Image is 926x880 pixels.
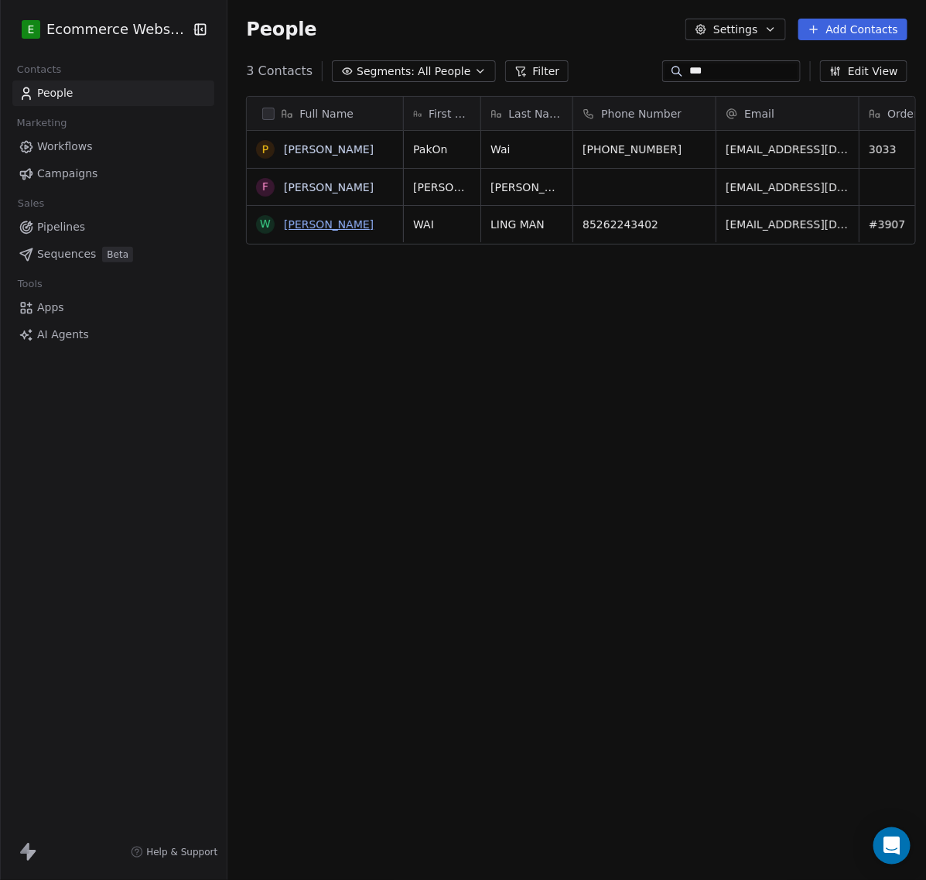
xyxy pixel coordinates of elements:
div: W [261,216,272,232]
span: [EMAIL_ADDRESS][DOMAIN_NAME] [726,142,849,157]
div: First Name [404,97,480,130]
span: [PERSON_NAME] [413,180,471,195]
a: [PERSON_NAME] [284,181,374,193]
span: Pipelines [37,219,85,235]
span: Beta [102,247,133,262]
span: LING MAN [490,217,563,232]
button: Filter [505,60,569,82]
span: Apps [37,300,64,316]
button: EEcommerce Website Builder [19,16,179,43]
div: Last Name [481,97,572,130]
div: Open Intercom Messenger [873,827,911,865]
span: [EMAIL_ADDRESS][DOMAIN_NAME] [726,180,849,195]
a: Apps [12,295,214,320]
a: AI Agents [12,322,214,348]
span: People [37,85,73,101]
span: AI Agents [37,327,89,343]
span: Campaigns [37,166,97,182]
span: Workflows [37,139,93,155]
button: Settings [685,19,785,40]
div: grid [247,131,404,834]
span: Contacts [10,58,68,81]
a: Pipelines [12,214,214,240]
span: Sales [11,192,51,215]
span: Last Name [509,106,564,122]
span: Segments: [357,63,415,80]
span: Tools [11,272,49,296]
div: P [262,142,268,158]
span: Full Name [299,106,354,122]
span: First Name [429,106,471,122]
span: 85262243402 [583,217,706,232]
button: Edit View [820,60,907,82]
span: PakOn [413,142,471,157]
span: WAI [413,217,471,232]
span: [EMAIL_ADDRESS][DOMAIN_NAME] [726,217,849,232]
a: SequencesBeta [12,241,214,267]
span: Help & Support [146,846,217,858]
a: Workflows [12,134,214,159]
a: Campaigns [12,161,214,187]
button: Add Contacts [798,19,907,40]
span: 3 Contacts [246,62,313,80]
span: Wai [490,142,563,157]
span: Ecommerce Website Builder [46,19,187,39]
span: People [246,18,316,41]
span: All People [418,63,470,80]
a: People [12,80,214,106]
a: [PERSON_NAME] [284,218,374,231]
span: Marketing [10,111,73,135]
span: Phone Number [601,106,682,122]
a: Help & Support [131,846,217,858]
span: [PERSON_NAME] [490,180,563,195]
span: Sequences [37,246,96,262]
span: [PHONE_NUMBER] [583,142,706,157]
div: Email [716,97,859,130]
a: [PERSON_NAME] [284,143,374,156]
span: Email [744,106,774,122]
div: Full Name [247,97,403,130]
div: Phone Number [573,97,716,130]
span: E [28,22,35,37]
div: F [262,179,268,195]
